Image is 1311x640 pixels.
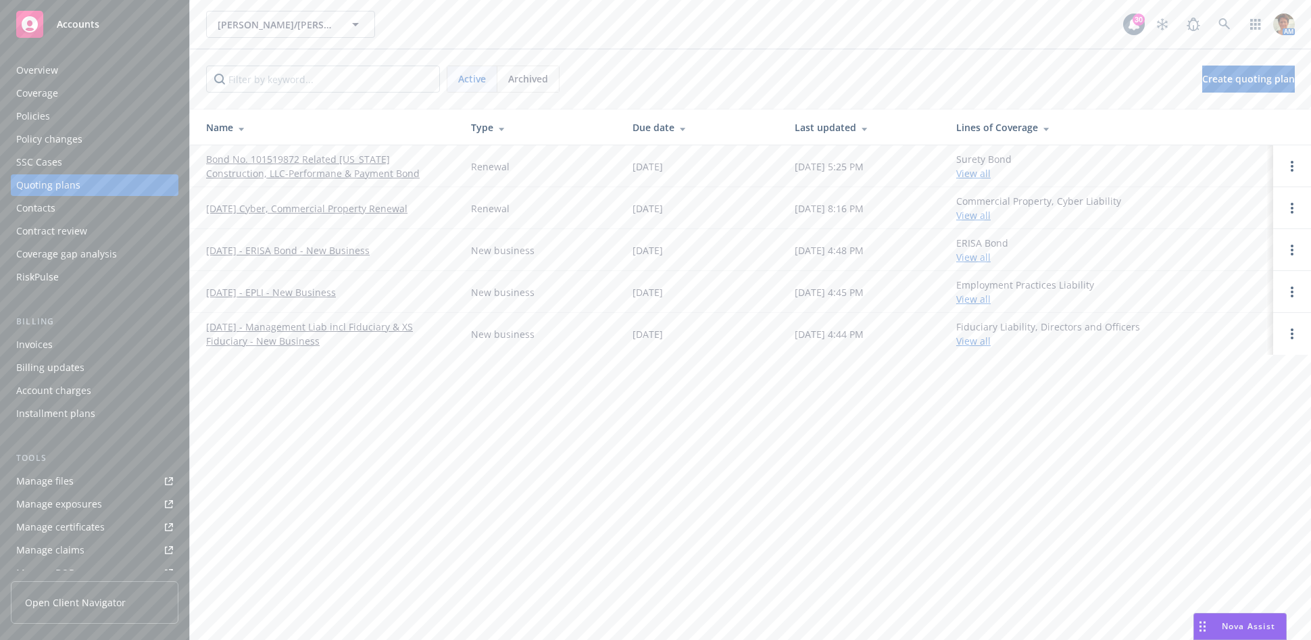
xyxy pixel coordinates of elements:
div: Commercial Property, Cyber Liability [956,194,1121,222]
div: [DATE] [633,201,663,216]
a: Report a Bug [1180,11,1207,38]
a: Contacts [11,197,178,219]
a: Search [1211,11,1238,38]
a: Overview [11,59,178,81]
div: Billing updates [16,357,84,378]
button: Nova Assist [1193,613,1287,640]
input: Filter by keyword... [206,66,440,93]
div: Manage exposures [16,493,102,515]
span: [PERSON_NAME]/[PERSON_NAME] Construction, Inc. [218,18,335,32]
span: Active [458,72,486,86]
a: View all [956,293,991,305]
a: Open options [1284,158,1300,174]
a: Open options [1284,242,1300,258]
span: Open Client Navigator [25,595,126,610]
a: Policy changes [11,128,178,150]
div: Manage claims [16,539,84,561]
a: Switch app [1242,11,1269,38]
a: View all [956,209,991,222]
div: Due date [633,120,772,134]
a: Manage BORs [11,562,178,584]
a: Manage claims [11,539,178,561]
div: Employment Practices Liability [956,278,1094,306]
div: [DATE] [633,285,663,299]
a: Accounts [11,5,178,43]
a: View all [956,335,991,347]
a: Manage exposures [11,493,178,515]
div: [DATE] 5:25 PM [795,159,864,174]
a: [DATE] Cyber, Commercial Property Renewal [206,201,407,216]
div: Manage BORs [16,562,80,584]
div: 30 [1133,14,1145,26]
div: ERISA Bond [956,236,1008,264]
div: Coverage gap analysis [16,243,117,265]
img: photo [1273,14,1295,35]
div: [DATE] [633,243,663,257]
a: Open options [1284,284,1300,300]
span: Create quoting plan [1202,72,1295,85]
a: Manage files [11,470,178,492]
div: Fiduciary Liability, Directors and Officers [956,320,1140,348]
div: Tools [11,451,178,465]
div: Renewal [471,159,510,174]
div: Manage certificates [16,516,105,538]
a: Create quoting plan [1202,66,1295,93]
div: Drag to move [1194,614,1211,639]
div: Manage files [16,470,74,492]
div: Surety Bond [956,152,1012,180]
button: [PERSON_NAME]/[PERSON_NAME] Construction, Inc. [206,11,375,38]
span: Nova Assist [1222,620,1275,632]
a: [DATE] - Management Liab incl Fiduciary & XS Fiduciary - New Business [206,320,449,348]
a: Contract review [11,220,178,242]
a: [DATE] - EPLI - New Business [206,285,336,299]
div: Lines of Coverage [956,120,1262,134]
div: Overview [16,59,58,81]
a: Account charges [11,380,178,401]
a: View all [956,167,991,180]
a: Invoices [11,334,178,355]
div: [DATE] 4:44 PM [795,327,864,341]
div: Policies [16,105,50,127]
div: [DATE] [633,159,663,174]
a: Manage certificates [11,516,178,538]
div: New business [471,327,535,341]
div: [DATE] 4:45 PM [795,285,864,299]
div: Invoices [16,334,53,355]
a: [DATE] - ERISA Bond - New Business [206,243,370,257]
div: SSC Cases [16,151,62,173]
div: Billing [11,315,178,328]
a: Quoting plans [11,174,178,196]
a: SSC Cases [11,151,178,173]
div: Renewal [471,201,510,216]
a: RiskPulse [11,266,178,288]
span: Accounts [57,19,99,30]
a: View all [956,251,991,264]
div: Type [471,120,611,134]
span: Archived [508,72,548,86]
a: Installment plans [11,403,178,424]
div: Contract review [16,220,87,242]
a: Billing updates [11,357,178,378]
a: Bond No. 101519872 Related [US_STATE] Construction, LLC-Performane & Payment Bond [206,152,449,180]
div: [DATE] [633,327,663,341]
a: Coverage gap analysis [11,243,178,265]
a: Policies [11,105,178,127]
a: Stop snowing [1149,11,1176,38]
div: Installment plans [16,403,95,424]
div: Last updated [795,120,935,134]
div: Quoting plans [16,174,80,196]
a: Open options [1284,200,1300,216]
div: New business [471,285,535,299]
a: Coverage [11,82,178,104]
div: [DATE] 8:16 PM [795,201,864,216]
div: Coverage [16,82,58,104]
div: RiskPulse [16,266,59,288]
div: New business [471,243,535,257]
div: Name [206,120,449,134]
div: Policy changes [16,128,82,150]
div: Contacts [16,197,55,219]
div: Account charges [16,380,91,401]
a: Open options [1284,326,1300,342]
div: [DATE] 4:48 PM [795,243,864,257]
